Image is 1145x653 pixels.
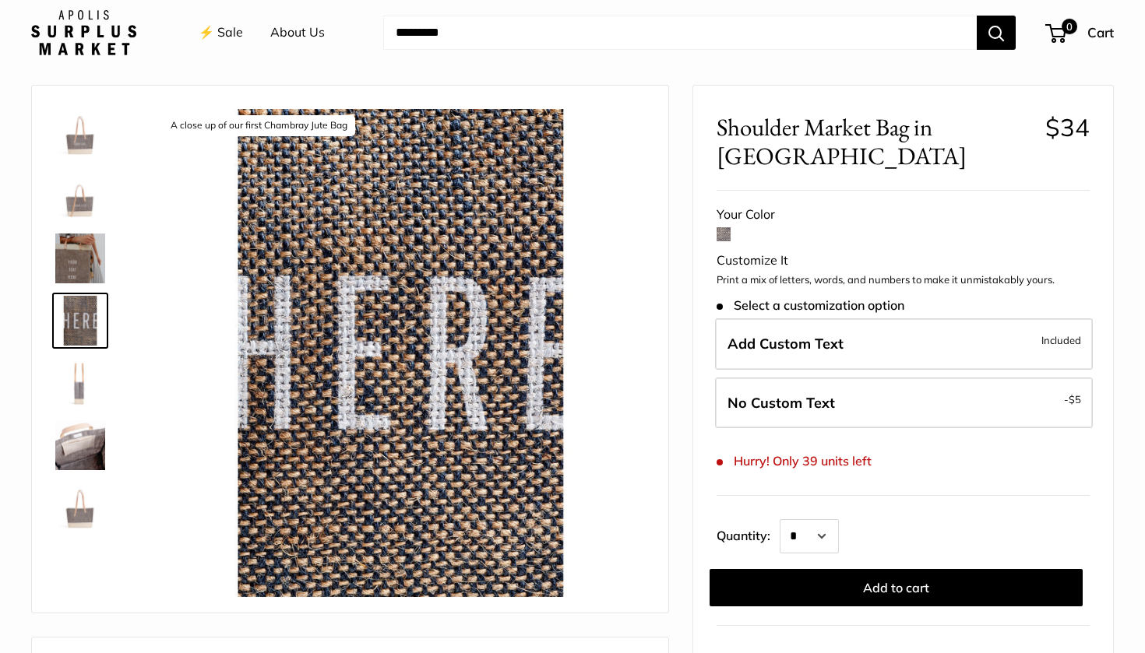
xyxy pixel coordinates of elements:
[715,377,1093,429] label: Leave Blank
[1062,19,1077,34] span: 0
[199,21,243,44] a: ⚡️ Sale
[717,298,904,313] span: Select a customization option
[55,109,105,159] img: description_Our first Chambray Shoulder Market Bag
[717,203,1090,226] div: Your Color
[55,233,105,283] img: description_Classic Chambray on the Original Market Bag for the first time.
[55,296,105,346] img: description_A close up of our first Chambray Jute Bag
[31,10,136,55] img: Apolis: Surplus Market
[157,109,645,597] img: description_A close up of our first Chambray Jute Bag
[383,16,977,50] input: Search...
[728,394,835,412] span: No Custom Text
[52,168,108,224] a: description_Adjustable soft leather handle
[163,115,355,136] div: A close up of our first Chambray Jute Bag
[1047,20,1114,45] a: 0 Cart
[1041,331,1081,349] span: Included
[977,16,1016,50] button: Search
[270,21,325,44] a: About Us
[1045,112,1090,142] span: $34
[1087,24,1114,40] span: Cart
[52,479,108,535] a: Shoulder Market Bag in Chambray
[52,355,108,411] a: description_Side view of the Shoulder Market Bag
[1069,393,1081,405] span: $5
[710,569,1083,606] button: Add to cart
[1064,390,1081,409] span: -
[55,171,105,221] img: description_Adjustable soft leather handle
[52,417,108,473] a: Shoulder Market Bag in Chambray
[728,335,844,353] span: Add Custom Text
[52,106,108,162] a: description_Our first Chambray Shoulder Market Bag
[717,249,1090,272] div: Customize It
[55,420,105,470] img: Shoulder Market Bag in Chambray
[715,318,1093,370] label: Add Custom Text
[55,483,105,532] img: Shoulder Market Bag in Chambray
[717,272,1090,288] p: Print a mix of letters, words, and numbers to make it unmistakably yours.
[717,113,1034,170] span: Shoulder Market Bag in [GEOGRAPHIC_DATA]
[52,230,108,286] a: description_Classic Chambray on the Original Market Bag for the first time.
[55,358,105,408] img: description_Side view of the Shoulder Market Bag
[52,293,108,349] a: description_A close up of our first Chambray Jute Bag
[717,454,872,469] span: Hurry! Only 39 units left
[717,514,780,553] label: Quantity:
